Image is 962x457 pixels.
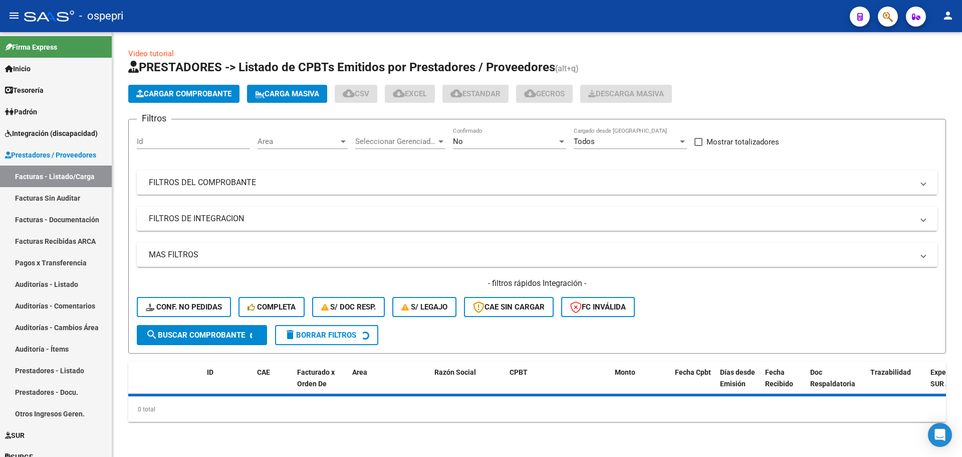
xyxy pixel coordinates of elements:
span: Días desde Emisión [720,368,755,388]
span: Buscar Comprobante [146,331,245,340]
mat-expansion-panel-header: MAS FILTROS [137,243,937,267]
span: FC Inválida [570,302,626,312]
div: Open Intercom Messenger [928,423,952,447]
span: Seleccionar Gerenciador [355,137,436,146]
mat-expansion-panel-header: FILTROS DEL COMPROBANTE [137,171,937,195]
span: EXCEL [393,89,427,98]
datatable-header-cell: Trazabilidad [866,362,926,406]
span: No [453,137,463,146]
mat-icon: cloud_download [524,87,536,99]
button: Estandar [442,85,509,103]
mat-icon: cloud_download [450,87,462,99]
datatable-header-cell: Monto [611,362,671,406]
datatable-header-cell: CPBT [506,362,611,406]
button: Borrar Filtros [275,325,378,345]
span: SUR [5,430,25,441]
span: Monto [615,368,635,376]
span: Integración (discapacidad) [5,128,98,139]
button: Gecros [516,85,573,103]
mat-panel-title: FILTROS DEL COMPROBANTE [149,177,913,188]
span: Estandar [450,89,501,98]
span: Mostrar totalizadores [706,136,779,148]
h4: - filtros rápidos Integración - [137,278,937,289]
datatable-header-cell: CAE [253,362,293,406]
span: CSV [343,89,369,98]
span: Inicio [5,63,31,74]
span: Fecha Cpbt [675,368,711,376]
a: Video tutorial [128,49,174,58]
button: Conf. no pedidas [137,297,231,317]
button: Completa [238,297,305,317]
span: Doc Respaldatoria [810,368,855,388]
datatable-header-cell: Razón Social [430,362,506,406]
mat-panel-title: MAS FILTROS [149,249,913,260]
span: Fecha Recibido [765,368,793,388]
button: S/ legajo [392,297,456,317]
span: Tesorería [5,85,44,96]
span: CAE SIN CARGAR [473,302,545,312]
app-download-masive: Descarga masiva de comprobantes (adjuntos) [580,85,672,103]
datatable-header-cell: Doc Respaldatoria [806,362,866,406]
button: FC Inválida [561,297,635,317]
datatable-header-cell: Facturado x Orden De [293,362,348,406]
mat-icon: person [942,10,954,22]
mat-icon: cloud_download [343,87,355,99]
span: Conf. no pedidas [146,302,222,312]
span: Descarga Masiva [588,89,664,98]
span: CAE [257,368,270,376]
span: Firma Express [5,42,57,53]
span: Trazabilidad [870,368,911,376]
span: Area [258,137,339,146]
button: Buscar Comprobante [137,325,267,345]
button: CAE SIN CARGAR [464,297,554,317]
mat-icon: cloud_download [393,87,405,99]
span: - ospepri [79,5,123,27]
span: (alt+q) [555,64,579,73]
div: 0 total [128,397,946,422]
mat-expansion-panel-header: FILTROS DE INTEGRACION [137,207,937,231]
span: Borrar Filtros [284,331,356,340]
button: CSV [335,85,377,103]
datatable-header-cell: Días desde Emisión [716,362,761,406]
span: Razón Social [434,368,476,376]
span: Area [352,368,367,376]
button: Carga Masiva [247,85,327,103]
button: S/ Doc Resp. [312,297,385,317]
mat-icon: search [146,329,158,341]
datatable-header-cell: Fecha Recibido [761,362,806,406]
span: CPBT [510,368,528,376]
button: Cargar Comprobante [128,85,239,103]
span: Cargar Comprobante [136,89,231,98]
button: EXCEL [385,85,435,103]
mat-panel-title: FILTROS DE INTEGRACION [149,213,913,224]
span: Todos [574,137,595,146]
mat-icon: delete [284,329,296,341]
datatable-header-cell: Area [348,362,416,406]
span: Padrón [5,106,37,117]
datatable-header-cell: Fecha Cpbt [671,362,716,406]
span: Carga Masiva [255,89,319,98]
span: PRESTADORES -> Listado de CPBTs Emitidos por Prestadores / Proveedores [128,60,555,74]
span: Facturado x Orden De [297,368,335,388]
h3: Filtros [137,111,171,125]
button: Descarga Masiva [580,85,672,103]
span: Prestadores / Proveedores [5,149,96,161]
mat-icon: menu [8,10,20,22]
span: Gecros [524,89,565,98]
datatable-header-cell: ID [203,362,253,406]
span: S/ Doc Resp. [321,302,376,312]
span: S/ legajo [401,302,447,312]
span: ID [207,368,213,376]
span: Completa [248,302,296,312]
